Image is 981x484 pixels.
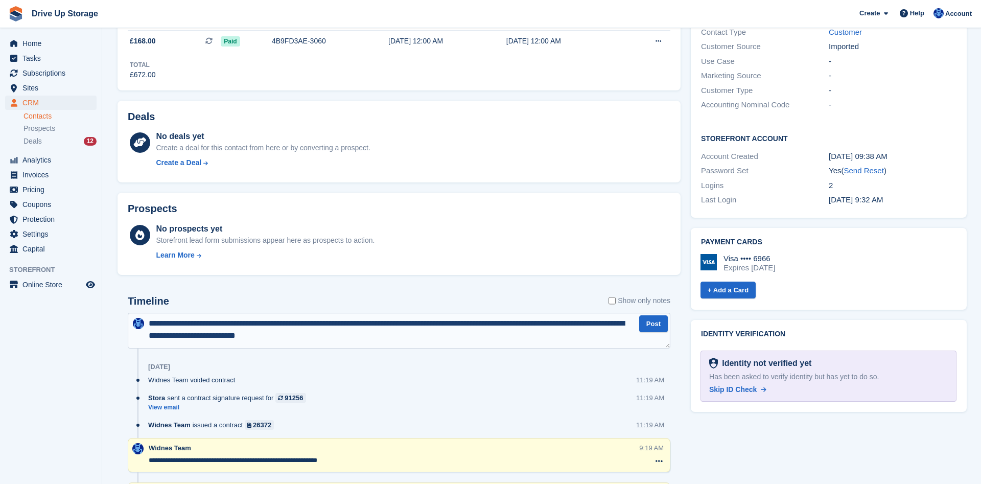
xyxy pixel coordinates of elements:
span: CRM [22,96,84,110]
a: Preview store [84,279,97,291]
h2: Prospects [128,203,177,215]
div: 11:19 AM [636,420,664,430]
span: Skip ID Check [709,385,757,394]
a: menu [5,227,97,241]
span: Coupons [22,197,84,212]
img: Widnes Team [133,318,144,329]
img: Widnes Team [933,8,944,18]
div: [DATE] [148,363,170,371]
div: 4B9FD3AE-3060 [272,36,388,47]
div: Identity not verified yet [718,357,811,370]
div: Customer Source [701,41,829,53]
h2: Payment cards [701,238,956,246]
div: - [829,56,956,67]
span: £168.00 [130,36,156,47]
div: Last Login [701,194,829,206]
a: menu [5,278,97,292]
a: + Add a Card [700,282,756,298]
a: menu [5,212,97,226]
div: [DATE] 09:38 AM [829,151,956,163]
div: 91256 [285,393,303,403]
span: Protection [22,212,84,226]
a: menu [5,182,97,197]
img: Identity Verification Ready [709,358,718,369]
span: Home [22,36,84,51]
span: Online Store [22,278,84,292]
div: No deals yet [156,130,370,143]
a: menu [5,242,97,256]
h2: Identity verification [701,330,956,338]
a: menu [5,153,97,167]
div: No prospects yet [156,223,375,235]
h2: Deals [128,111,155,123]
span: Pricing [22,182,84,197]
span: Create [859,8,880,18]
span: Help [910,8,924,18]
div: Expires [DATE] [723,263,775,272]
div: Widnes Team voided contract [148,375,240,385]
div: £672.00 [130,70,156,80]
div: sent a contract signature request for [148,393,311,403]
a: 26372 [245,420,274,430]
span: Analytics [22,153,84,167]
a: Learn More [156,250,375,261]
h2: Storefront Account [701,133,956,143]
div: Has been asked to verify identity but has yet to do so. [709,372,948,382]
div: 12 [84,137,97,146]
a: menu [5,197,97,212]
span: Subscriptions [22,66,84,80]
div: [DATE] 12:00 AM [506,36,624,47]
span: Settings [22,227,84,241]
div: 9:19 AM [639,443,664,453]
div: Create a deal for this contact from here or by converting a prospect. [156,143,370,153]
a: menu [5,81,97,95]
span: Stora [148,393,165,403]
span: Capital [22,242,84,256]
input: Show only notes [609,295,616,306]
div: Password Set [701,165,829,177]
span: Paid [221,36,240,47]
a: View email [148,403,311,412]
span: Widnes Team [149,444,191,452]
span: Account [945,9,972,19]
div: 11:19 AM [636,393,664,403]
span: Invoices [22,168,84,182]
a: 91256 [275,393,306,403]
a: Create a Deal [156,157,370,168]
a: Contacts [24,111,97,121]
div: Imported [829,41,956,53]
div: Accounting Nominal Code [701,99,829,111]
a: menu [5,36,97,51]
span: Tasks [22,51,84,65]
div: Storefront lead form submissions appear here as prospects to action. [156,235,375,246]
span: Storefront [9,265,102,275]
a: Customer [829,28,862,36]
a: menu [5,168,97,182]
img: stora-icon-8386f47178a22dfd0bd8f6a31ec36ba5ce8667c1dd55bd0f319d3a0aa187defe.svg [8,6,24,21]
span: Widnes Team [148,420,191,430]
div: - [829,99,956,111]
div: Yes [829,165,956,177]
span: Sites [22,81,84,95]
div: Account Created [701,151,829,163]
a: menu [5,96,97,110]
div: Logins [701,180,829,192]
span: Deals [24,136,42,146]
img: Visa Logo [700,254,717,270]
a: Prospects [24,123,97,134]
h2: Timeline [128,295,169,307]
div: - [829,70,956,82]
a: Drive Up Storage [28,5,102,22]
a: menu [5,66,97,80]
div: 2 [829,180,956,192]
div: [DATE] 12:00 AM [388,36,506,47]
button: Post [639,315,668,332]
span: ( ) [841,166,886,175]
div: Customer Type [701,85,829,97]
div: Use Case [701,56,829,67]
div: Visa •••• 6966 [723,254,775,263]
div: Marketing Source [701,70,829,82]
a: menu [5,51,97,65]
span: Prospects [24,124,55,133]
label: Show only notes [609,295,670,306]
